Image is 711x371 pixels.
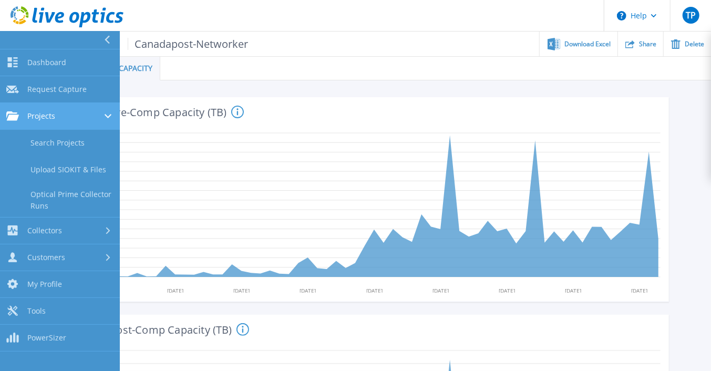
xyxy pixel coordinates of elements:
[27,333,66,343] span: PowerSizer
[27,280,62,289] span: My Profile
[27,85,87,94] span: Request Capture
[168,287,184,294] text: [DATE]
[27,253,65,262] span: Customers
[566,287,583,294] text: [DATE]
[301,287,317,294] text: [DATE]
[685,41,704,47] span: Delete
[633,287,650,294] text: [DATE]
[686,11,696,19] span: TP
[564,41,611,47] span: Download Excel
[27,58,66,67] span: Dashboard
[83,323,249,336] h4: Daily Post-Comp Capacity (TB)
[27,111,55,121] span: Projects
[639,41,656,47] span: Share
[27,306,46,316] span: Tools
[50,38,249,50] p: NetWorker (API)
[434,287,450,294] text: [DATE]
[83,106,244,118] h4: Daily Pre-Comp Capacity (TB)
[27,226,62,235] span: Collectors
[128,38,249,50] span: Canadapost-Networker
[367,287,384,294] text: [DATE]
[500,287,517,294] text: [DATE]
[234,287,250,294] text: [DATE]
[119,65,152,72] span: Capacity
